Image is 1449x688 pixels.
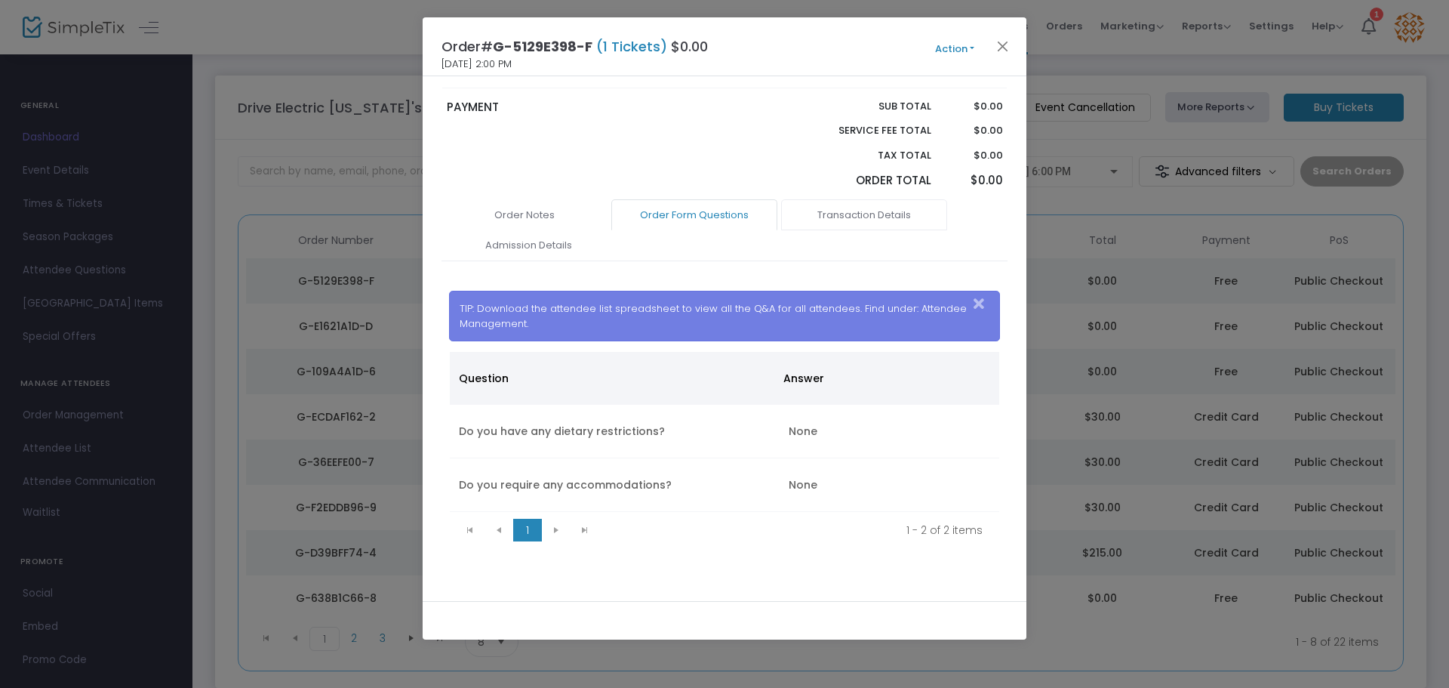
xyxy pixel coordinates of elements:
[513,519,542,541] span: Page 1
[450,458,780,512] td: Do you require any accommodations?
[774,352,991,405] th: Answer
[441,199,608,231] a: Order Notes
[946,123,1002,138] p: $0.00
[803,172,931,190] p: Order Total
[450,352,1000,512] div: Data table
[780,405,999,458] td: None
[946,172,1002,190] p: $0.00
[780,458,999,512] td: None
[493,37,592,56] span: G-5129E398-F
[447,99,718,116] p: PAYMENT
[449,291,1001,341] div: TIP: Download the attendee list spreadsheet to view all the Q&A for all attendees. Find under: At...
[781,199,947,231] a: Transaction Details
[450,405,780,458] td: Do you have any dietary restrictions?
[592,37,671,56] span: (1 Tickets)
[611,199,777,231] a: Order Form Questions
[610,523,983,538] kendo-pager-info: 1 - 2 of 2 items
[803,148,931,163] p: Tax Total
[946,148,1002,163] p: $0.00
[969,292,999,316] button: Close
[803,99,931,114] p: Sub total
[993,36,1013,56] button: Close
[441,57,512,72] span: [DATE] 2:00 PM
[450,352,774,405] th: Question
[946,99,1002,114] p: $0.00
[445,230,611,261] a: Admission Details
[803,123,931,138] p: Service Fee Total
[909,41,1000,57] button: Action
[441,36,708,57] h4: Order# $0.00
